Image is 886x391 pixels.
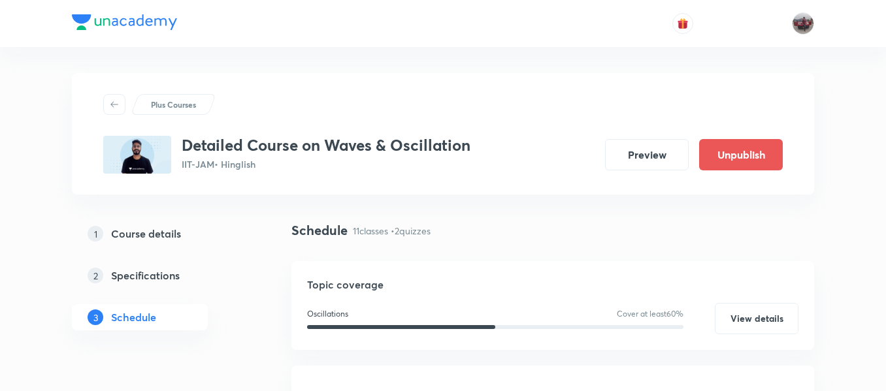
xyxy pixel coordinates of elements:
[677,18,689,29] img: avatar
[111,309,156,325] h5: Schedule
[699,139,783,170] button: Unpublish
[88,226,103,242] p: 1
[617,308,683,320] p: Cover at least 60 %
[307,277,798,292] h5: Topic coverage
[291,221,348,240] h4: Schedule
[605,139,689,170] button: Preview
[72,262,250,289] a: 2Specifications
[182,136,470,155] h3: Detailed Course on Waves & Oscillation
[103,136,171,174] img: 86857169-C980-4891-B65E-0C8E7A5ABBC6_plus.png
[307,308,348,320] p: Oscillations
[715,303,798,334] button: View details
[72,221,250,247] a: 1Course details
[72,14,177,30] img: Company Logo
[111,226,181,242] h5: Course details
[88,268,103,283] p: 2
[353,224,388,238] p: 11 classes
[111,268,180,283] h5: Specifications
[182,157,470,171] p: IIT-JAM • Hinglish
[72,14,177,33] a: Company Logo
[391,224,431,238] p: • 2 quizzes
[88,309,103,325] p: 3
[151,99,196,110] p: Plus Courses
[792,12,814,35] img: amirhussain Hussain
[672,13,693,34] button: avatar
